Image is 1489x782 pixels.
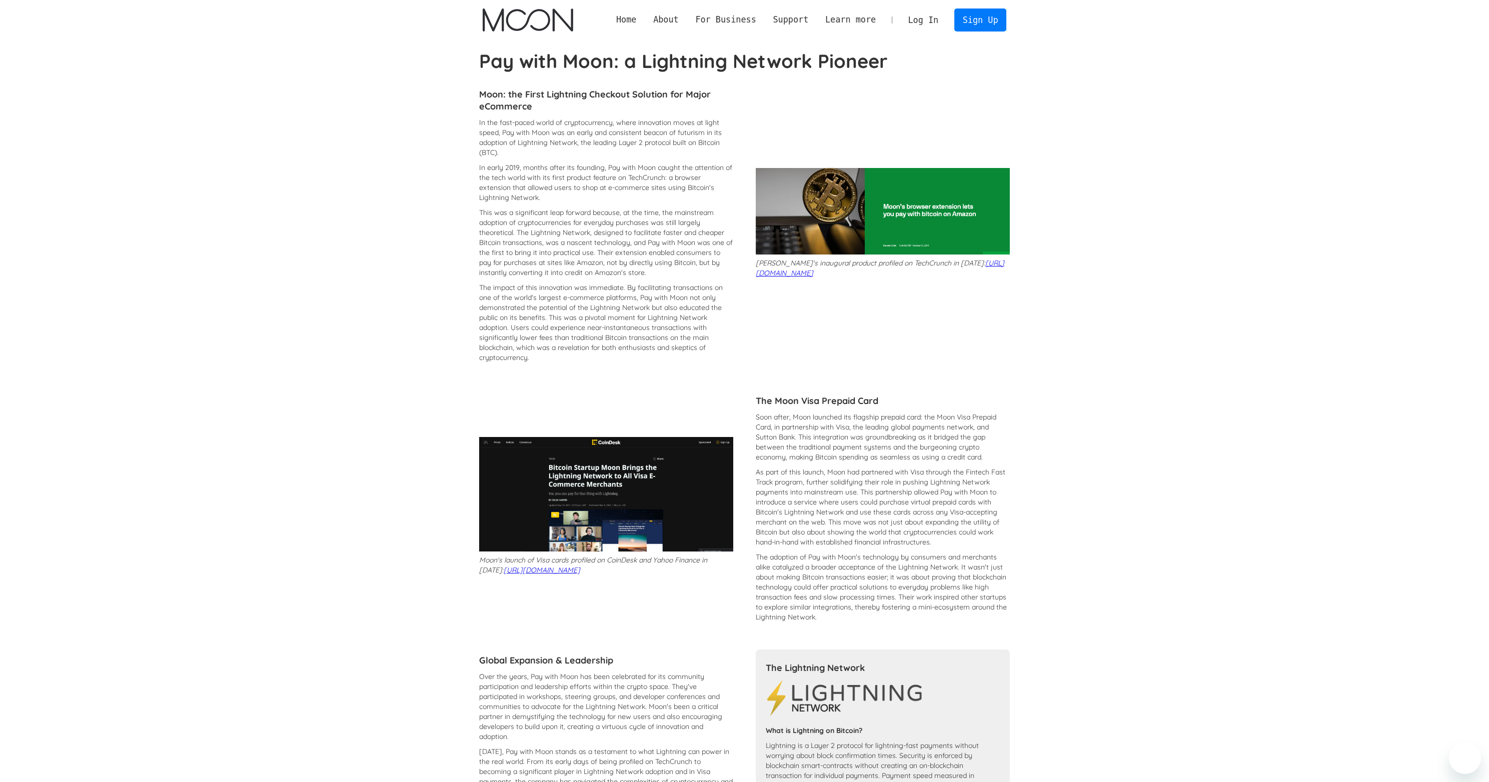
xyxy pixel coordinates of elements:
p: In early 2019, months after its founding, Pay with Moon caught the attention of the tech world wi... [479,162,733,202]
div: Support [773,13,808,26]
p: This was a significant leap forward because, at the time, the mainstream adoption of cryptocurren... [479,207,733,277]
h5: What is Lightning on Bitcoin? [766,725,1000,735]
a: [URL][DOMAIN_NAME] [504,565,580,574]
div: Support [765,13,817,26]
a: Home [608,13,645,26]
img: Moon Logo [483,8,573,31]
h1: Pay with Moon: a Lightning Network Pioneer [479,50,1010,72]
h4: The Lightning Network [766,662,1000,674]
h4: Moon: the First Lightning Checkout Solution for Major eCommerce [479,88,733,112]
a: Log In [900,9,947,31]
p: The adoption of Pay with Moon's technology by consumers and merchants alike catalyzed a broader a... [756,552,1010,622]
div: Learn more [817,13,884,26]
a: Sign Up [954,8,1006,31]
div: Learn more [825,13,876,26]
iframe: Button to launch messaging window [1449,742,1481,774]
p: As part of this launch, Moon had partnered with Visa through the Fintech Fast Track program, furt... [756,467,1010,547]
a: home [483,8,573,31]
h4: Global Expansion & Leadership [479,654,733,666]
div: For Business [687,13,765,26]
h4: The Moon Visa Prepaid Card [756,395,1010,407]
p: Over the years, Pay with Moon has been celebrated for its community participation and leadership ... [479,671,733,741]
div: About [645,13,687,26]
a: [URL][DOMAIN_NAME] [756,258,1004,277]
p: [PERSON_NAME]'s inaugural product profiled on TechCrunch in [DATE]: [756,258,1010,278]
div: About [653,13,679,26]
p: Soon after, Moon launched its flagship prepaid card: the Moon Visa Prepaid Card, in partnership w... [756,412,1010,462]
p: In the fast-paced world of cryptocurrency, where innovation moves at light speed, Pay with Moon w... [479,117,733,157]
p: The impact of this innovation was immediate. By facilitating transactions on one of the world's l... [479,282,733,362]
p: Moon's launch of Visa cards profiled on CoinDesk and Yahoo Finance in [DATE]: [479,555,733,575]
div: For Business [695,13,756,26]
